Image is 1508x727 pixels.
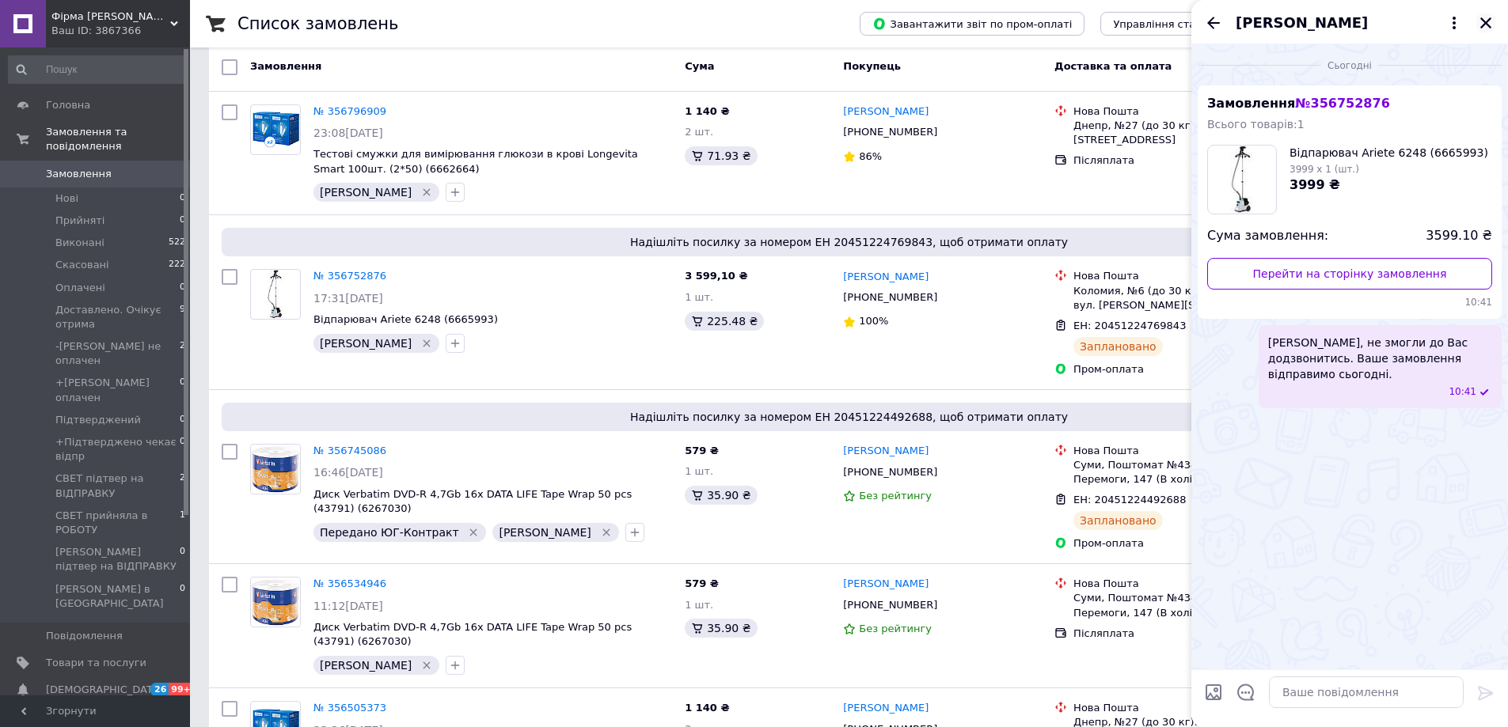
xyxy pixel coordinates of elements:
span: Сьогодні [1321,59,1378,73]
span: Замовлення [46,167,112,181]
span: Покупець [843,60,901,72]
div: 35.90 ₴ [685,619,757,638]
span: Повідомлення [46,629,123,643]
span: [PERSON_NAME] [320,186,412,199]
span: Нові [55,191,78,206]
div: Нова Пошта [1073,701,1295,715]
button: [PERSON_NAME] [1236,13,1464,33]
span: Управління статусами [1113,18,1234,30]
span: 0 [180,413,185,427]
span: Передано ЮГ-Контракт [320,526,459,539]
span: 11:12[DATE] [313,600,383,612]
div: Нова Пошта [1073,444,1295,458]
span: [PERSON_NAME], не змогли до Вас додзвонитись. Ваше замовлення відправимо сьогодні. [1268,335,1492,382]
div: Ваш ID: 3867366 [51,24,190,38]
a: Диск Verbatim DVD-R 4,7Gb 16x DATA LIFE Tape Wrap 50 pcs (43791) (6267030) [313,488,632,515]
span: ЕН: 20451224769843 [1073,320,1186,331]
a: Фото товару [250,444,301,494]
span: 100% [859,315,888,327]
span: 3599.10 ₴ [1426,227,1492,245]
div: 35.90 ₴ [685,486,757,505]
a: Тестові смужки для вимірювання глюкози в крові Longevita Smart 100шт. (2*50) (6662664) [313,148,638,175]
a: Відпарювач Ariete 6248 (6665993) [313,313,498,325]
span: Фірма МАКС [51,9,170,24]
span: 0 [180,435,185,464]
span: 579 ₴ [685,577,719,589]
span: Скасовані [55,258,109,272]
span: [PERSON_NAME] [320,659,412,672]
button: Управління статусами [1100,12,1247,36]
div: Післяплата [1073,153,1295,168]
span: 86% [859,150,882,162]
span: -[PERSON_NAME] не оплачен [55,339,180,368]
div: Нова Пошта [1073,577,1295,591]
span: Диск Verbatim DVD-R 4,7Gb 16x DATA LIFE Tape Wrap 50 pcs (43791) (6267030) [313,621,632,648]
div: Коломия, №6 (до 30 кг на одне місце): вул. [PERSON_NAME][STREET_ADDRESS] [1073,284,1295,312]
span: Без рейтингу [859,490,932,502]
span: 3999 x 1 (шт.) [1290,164,1359,175]
button: Завантажити звіт по пром-оплаті [860,12,1084,36]
span: 1 140 ₴ [685,105,729,117]
a: [PERSON_NAME] [843,270,929,285]
span: 0 [180,281,185,295]
a: № 356745086 [313,445,386,456]
span: 2 [180,471,185,500]
span: 99+ [169,683,195,696]
div: [PHONE_NUMBER] [840,287,940,308]
a: Фото товару [250,577,301,627]
a: № 356534946 [313,577,386,589]
div: Заплановано [1073,337,1163,356]
span: Замовлення та повідомлення [46,125,190,153]
span: СВЕТ підтвер на ВІДПРАВКУ [55,471,180,500]
span: 0 [180,191,185,206]
div: [PHONE_NUMBER] [840,122,940,142]
span: Прийняті [55,214,104,228]
span: [PERSON_NAME] [499,526,591,539]
a: [PERSON_NAME] [843,701,929,716]
div: Пром-оплата [1073,536,1295,551]
span: 2 шт. [685,126,713,138]
div: Днепр, №27 (до 30 кг): ул. [STREET_ADDRESS] [1073,119,1295,147]
span: [DEMOGRAPHIC_DATA] [46,683,163,697]
img: Фото товару [267,270,284,319]
h1: Список замовлень [237,14,398,33]
span: 522 [169,236,185,250]
span: 17:31[DATE] [313,292,383,305]
span: Доставка та оплата [1054,60,1172,72]
span: СВЕТ прийняла в РОБОТУ [55,509,180,537]
div: 12.08.2025 [1198,57,1502,73]
a: № 356796909 [313,105,386,117]
span: Сума замовлення: [1207,227,1328,245]
span: 26 [150,683,169,696]
span: 0 [180,376,185,404]
div: [PHONE_NUMBER] [840,595,940,615]
span: 0 [180,545,185,574]
button: Назад [1204,13,1223,32]
img: Фото товару [251,578,300,626]
span: 222 [169,258,185,272]
span: Підтверджений [55,413,141,427]
span: 23:08[DATE] [313,127,383,139]
span: Товари та послуги [46,656,146,670]
div: 71.93 ₴ [685,146,757,165]
span: Замовлення [250,60,321,72]
a: Фото товару [250,269,301,320]
div: Нова Пошта [1073,269,1295,283]
a: № 356505373 [313,702,386,714]
span: 16:46[DATE] [313,466,383,479]
div: Суми, Поштомат №43451: просп. Перемоги, 147 (В холі ТОВ "ІП ПАТРІОТ") [1073,458,1295,487]
span: 0 [180,582,185,611]
span: 1 шт. [685,465,713,477]
img: Фото товару [251,110,300,149]
div: Суми, Поштомат №43451: просп. Перемоги, 147 (В холі ТОВ "ІП ПАТРІОТ") [1073,591,1295,619]
span: 9 [180,303,185,331]
span: Cума [685,60,714,72]
span: 10:41 12.08.2025 [1207,296,1492,309]
span: ЕН: 20451224492688 [1073,494,1186,505]
span: [PERSON_NAME] [1236,13,1368,33]
div: Післяплата [1073,627,1295,641]
a: № 356752876 [313,270,386,282]
span: 3999 ₴ [1290,177,1340,192]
